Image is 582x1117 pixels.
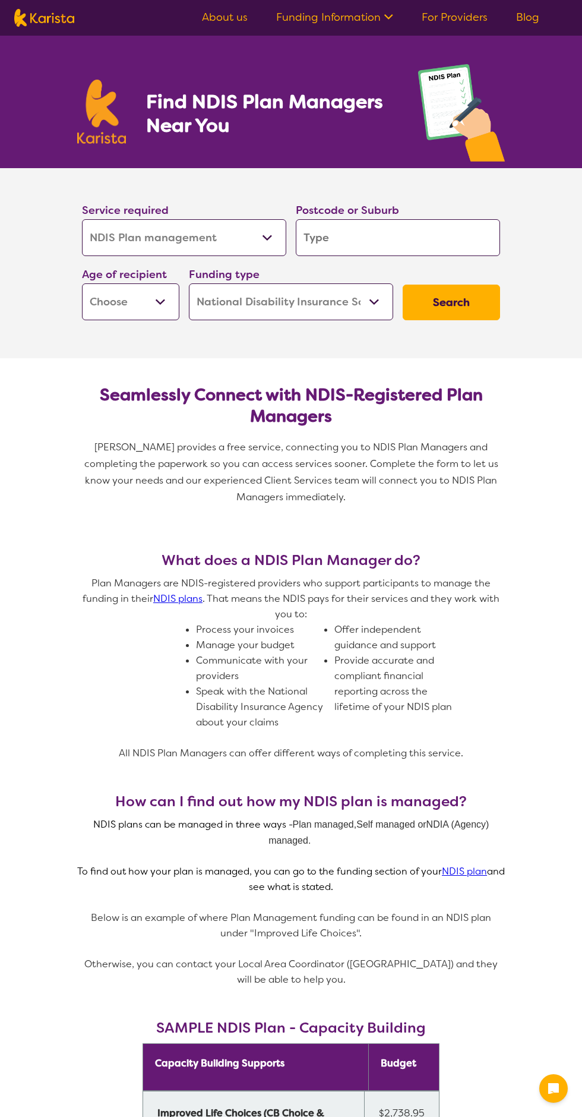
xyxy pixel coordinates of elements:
[82,203,169,217] label: Service required
[334,653,463,715] li: Provide accurate and compliant financial reporting across the lifetime of your NDIS plan
[77,80,126,144] img: Karista logo
[77,865,505,893] span: To find out how your plan is managed, you can go to the funding section of your and see what is s...
[196,622,325,638] li: Process your invoices
[77,746,505,761] p: All NDIS Plan Managers can offer different ways of completing this service.
[14,9,74,27] img: Karista logo
[356,819,426,829] span: Self managed or
[418,64,505,168] img: plan-management
[296,203,399,217] label: Postcode or Suburb
[516,10,539,24] a: Blog
[442,865,487,878] a: NDIS plan
[77,1020,505,1036] h3: SAMPLE NDIS Plan - Capacity Building
[77,793,505,810] h3: How can I find out how my NDIS plan is managed?
[155,1057,284,1069] span: Capacity Building Supports
[296,219,500,256] input: Type
[422,10,488,24] a: For Providers
[293,819,357,829] span: Plan managed,
[276,10,393,24] a: Funding Information
[77,552,505,569] h3: What does a NDIS Plan Manager do?
[196,653,325,684] li: Communicate with your providers
[381,1057,416,1069] span: Budget
[77,957,505,987] p: Otherwise, you can contact your Local Area Coordinator ([GEOGRAPHIC_DATA]) and they will be able ...
[77,910,505,941] p: Below is an example of where Plan Management funding can be found in an NDIS plan under "Improved...
[91,384,491,427] h2: Seamlessly Connect with NDIS-Registered Plan Managers
[93,818,293,831] span: NDIS plans can be managed in three ways -
[146,90,394,137] h1: Find NDIS Plan Managers Near You
[334,622,463,653] li: Offer independent guidance and support
[189,267,260,282] label: Funding type
[403,285,500,320] button: Search
[196,638,325,653] li: Manage your budget
[196,684,325,730] li: Speak with the National Disability Insurance Agency about your claims
[82,267,167,282] label: Age of recipient
[202,10,248,24] a: About us
[153,592,203,605] a: NDIS plans
[84,441,501,503] span: [PERSON_NAME] provides a free service, connecting you to NDIS Plan Managers and completing the pa...
[77,576,505,622] p: Plan Managers are NDIS-registered providers who support participants to manage the funding in the...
